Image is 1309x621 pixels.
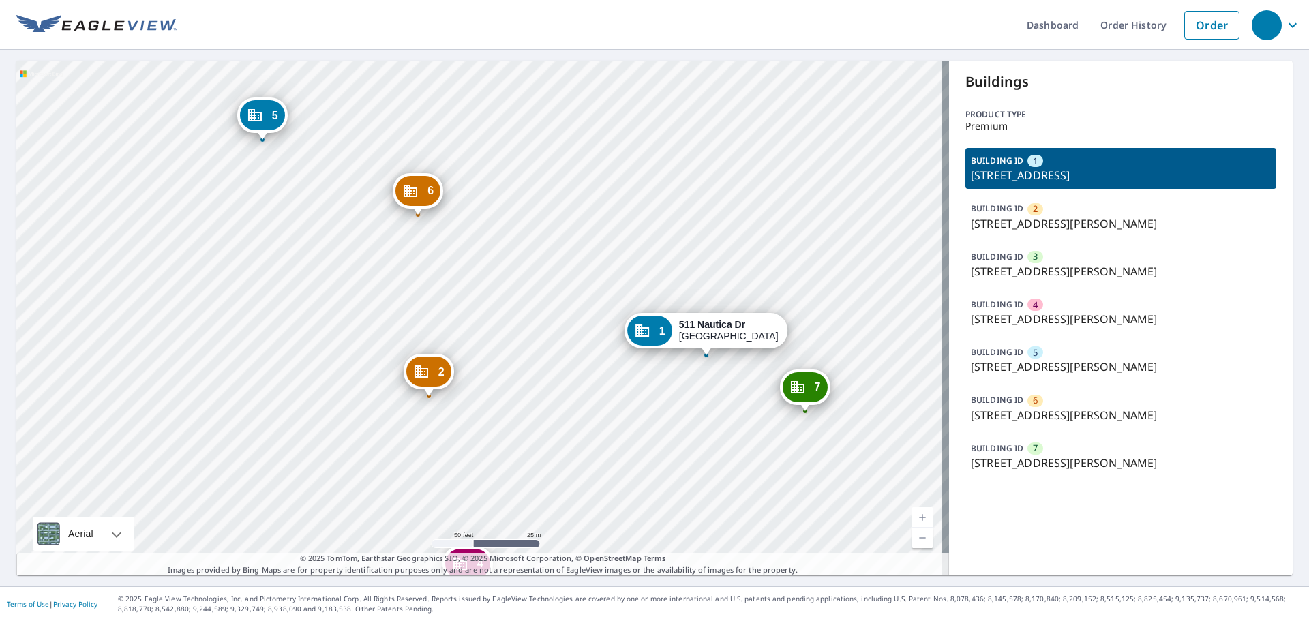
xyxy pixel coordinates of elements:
[971,155,1023,166] p: BUILDING ID
[971,394,1023,406] p: BUILDING ID
[16,15,177,35] img: EV Logo
[272,110,278,121] span: 5
[7,600,97,608] p: |
[1033,202,1038,215] span: 2
[971,251,1023,262] p: BUILDING ID
[393,173,443,215] div: Dropped pin, building 6, Commercial property, 13100 Broxton Bay Dr Jacksonville, FL 32218
[1033,250,1038,263] span: 3
[7,599,49,609] a: Terms of Use
[442,546,493,588] div: Dropped pin, building 4, Commercial property, 13100 Broxton Bay Dr Jacksonville, FL 32218
[237,97,288,140] div: Dropped pin, building 5, Commercial property, 13100 Broxton Bay Dr Jacksonville, FL 32218
[971,455,1271,471] p: [STREET_ADDRESS][PERSON_NAME]
[625,313,788,355] div: Dropped pin, building 1, Commercial property, 511 Nautica Dr Jacksonville, FL 32218
[965,72,1276,92] p: Buildings
[659,326,665,336] span: 1
[1184,11,1239,40] a: Order
[971,299,1023,310] p: BUILDING ID
[1033,299,1038,312] span: 4
[16,553,949,575] p: Images provided by Bing Maps are for property identification purposes only and are not a represen...
[912,507,933,528] a: Current Level 19, Zoom In
[971,263,1271,279] p: [STREET_ADDRESS][PERSON_NAME]
[971,359,1271,375] p: [STREET_ADDRESS][PERSON_NAME]
[679,319,745,330] strong: 511 Nautica Dr
[971,311,1271,327] p: [STREET_ADDRESS][PERSON_NAME]
[971,407,1271,423] p: [STREET_ADDRESS][PERSON_NAME]
[971,202,1023,214] p: BUILDING ID
[815,382,821,392] span: 7
[438,367,445,377] span: 2
[971,346,1023,358] p: BUILDING ID
[584,553,641,563] a: OpenStreetMap
[912,528,933,548] a: Current Level 19, Zoom Out
[971,442,1023,454] p: BUILDING ID
[53,599,97,609] a: Privacy Policy
[118,594,1302,614] p: © 2025 Eagle View Technologies, Inc. and Pictometry International Corp. All Rights Reserved. Repo...
[1033,155,1038,168] span: 1
[427,185,434,196] span: 6
[971,167,1271,183] p: [STREET_ADDRESS]
[644,553,666,563] a: Terms
[300,553,666,564] span: © 2025 TomTom, Earthstar Geographics SIO, © 2025 Microsoft Corporation, ©
[965,108,1276,121] p: Product type
[965,121,1276,132] p: Premium
[1033,442,1038,455] span: 7
[64,517,97,551] div: Aerial
[33,517,134,551] div: Aerial
[1033,394,1038,407] span: 6
[780,369,830,412] div: Dropped pin, building 7, Commercial property, 13146 Broxton Bay Dr Jacksonville, FL 32218
[1033,346,1038,359] span: 5
[971,215,1271,232] p: [STREET_ADDRESS][PERSON_NAME]
[404,354,454,396] div: Dropped pin, building 2, Commercial property, 13100 Broxton Bay Dr Jacksonville, FL 32218
[679,319,779,342] div: [GEOGRAPHIC_DATA]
